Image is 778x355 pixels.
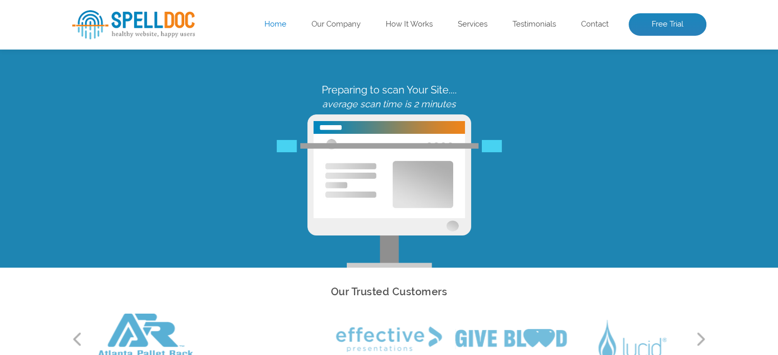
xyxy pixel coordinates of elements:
[72,56,706,82] div: Preparing to scan Your Site....
[72,332,82,347] button: Previous
[336,326,442,352] img: Effective
[458,19,487,30] a: Services
[307,87,471,240] img: Free Website Analysis
[264,19,286,30] a: Home
[72,283,706,301] h2: Our Trusted Customers
[72,10,195,39] img: SpellDoc
[581,19,609,30] a: Contact
[386,19,433,30] a: How It Works
[696,332,706,347] button: Next
[513,19,556,30] a: Testimonials
[312,19,361,30] a: Our Company
[629,13,706,36] a: Free Trial
[455,329,567,349] img: Give Blood
[314,106,465,191] img: Free Website Analysis
[322,71,456,82] i: average scan time is 2 minutes
[277,178,502,190] img: Free Webiste Analysis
